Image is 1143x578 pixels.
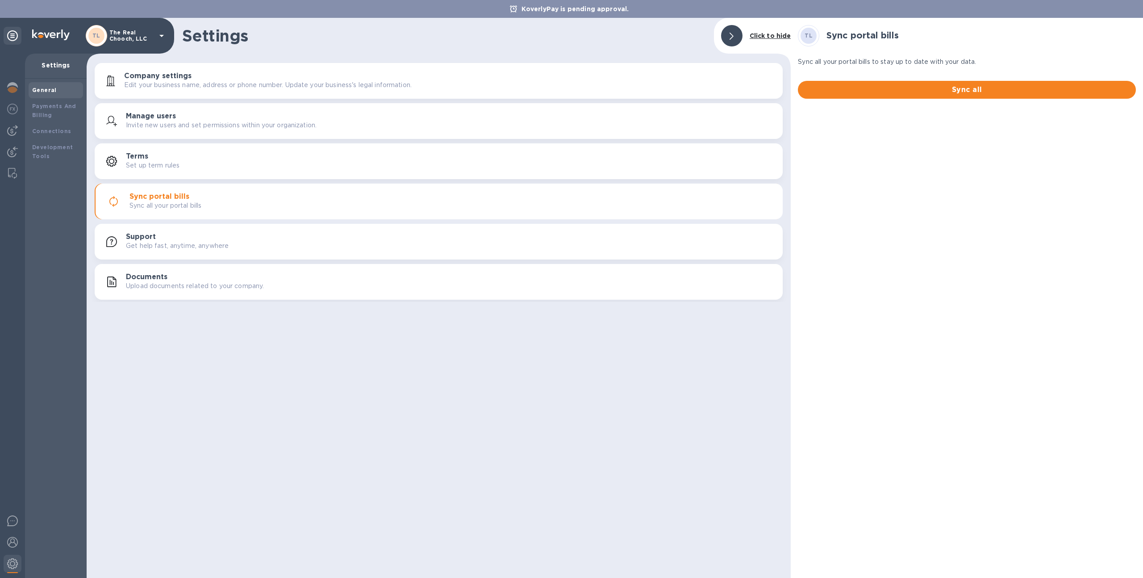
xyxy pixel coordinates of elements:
h3: Terms [126,152,148,161]
p: Invite new users and set permissions within your organization. [126,121,317,130]
div: Unpin categories [4,27,21,45]
b: Click to hide [750,32,791,39]
img: Logo [32,29,70,40]
iframe: Chat Widget [943,219,1143,578]
h3: Sync portal bills [826,30,899,41]
p: Upload documents related to your company. [126,281,264,291]
img: Foreign exchange [7,104,18,114]
b: TL [92,32,100,39]
button: TermsSet up term rules [95,143,783,179]
p: Set up term rules [126,161,179,170]
b: General [32,87,57,93]
h3: Sync portal bills [129,193,189,201]
button: Sync all [798,81,1136,99]
p: The Real Chooch, LLC [109,29,154,42]
p: Get help fast, anytime, anywhere [126,241,229,251]
b: TL [805,32,813,39]
p: Sync all your portal bills [129,201,201,210]
h3: Documents [126,273,167,281]
button: DocumentsUpload documents related to your company. [95,264,783,300]
span: Sync all [805,84,1129,95]
h3: Manage users [126,112,176,121]
h3: Company settings [124,72,192,80]
button: Company settingsEdit your business name, address or phone number. Update your business's legal in... [95,63,783,99]
p: Edit your business name, address or phone number. Update your business's legal information. [124,80,412,90]
b: Development Tools [32,144,73,159]
b: Payments And Billing [32,103,76,118]
button: Manage usersInvite new users and set permissions within your organization. [95,103,783,139]
p: Sync all your portal bills to stay up to date with your data. [798,57,1136,67]
h3: Support [126,233,156,241]
h1: Settings [182,26,707,45]
p: KoverlyPay is pending approval. [517,4,634,13]
button: SupportGet help fast, anytime, anywhere [95,224,783,260]
b: Connections [32,128,71,134]
button: Sync portal billsSync all your portal bills [95,184,783,219]
p: Settings [32,61,79,70]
